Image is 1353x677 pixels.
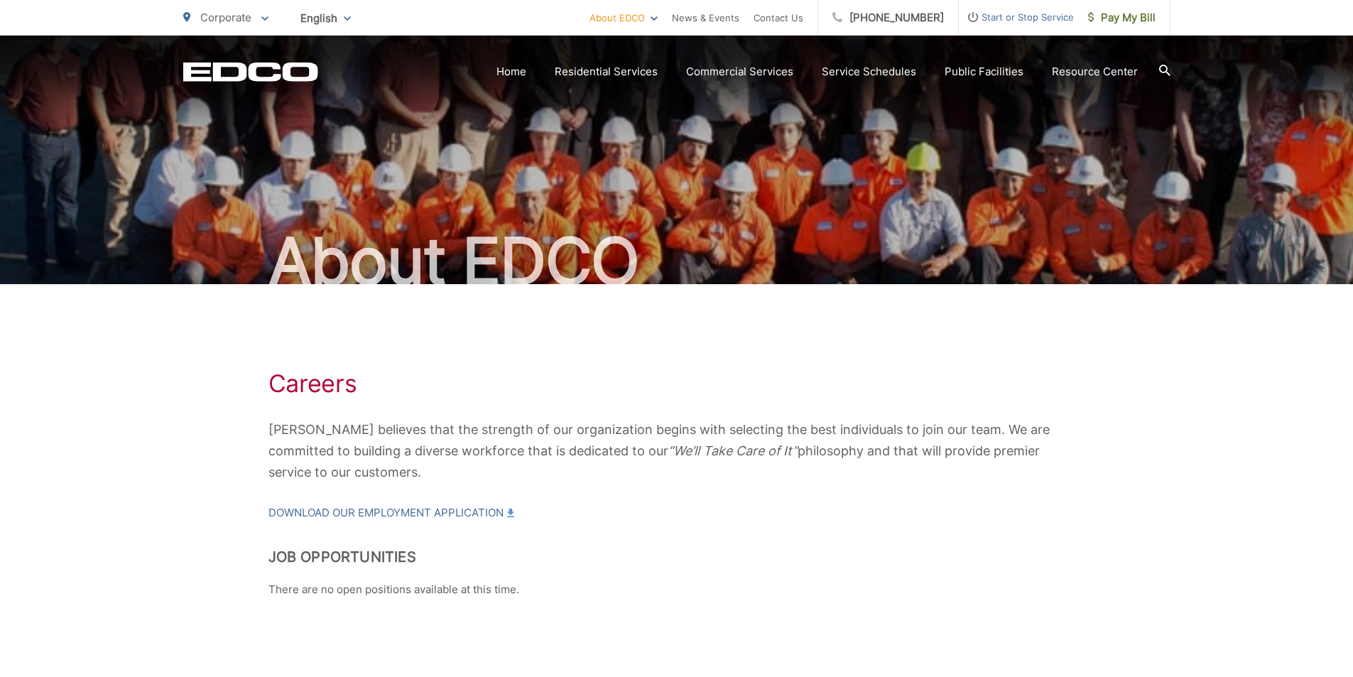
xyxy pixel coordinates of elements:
a: Resource Center [1052,63,1138,80]
a: EDCD logo. Return to the homepage. [183,62,318,82]
span: English [290,6,362,31]
h2: About EDCO [183,226,1170,297]
span: Corporate [200,11,251,24]
a: Contact Us [754,9,803,26]
a: Public Facilities [945,63,1023,80]
a: Download our Employment Application [268,504,514,521]
a: Residential Services [555,63,658,80]
a: News & Events [672,9,739,26]
span: Pay My Bill [1088,9,1156,26]
h1: Careers [268,369,1085,398]
h2: Job Opportunities [268,548,1085,565]
a: Home [496,63,526,80]
a: Service Schedules [822,63,916,80]
p: [PERSON_NAME] believes that the strength of our organization begins with selecting the best indiv... [268,419,1085,483]
a: Commercial Services [686,63,793,80]
em: “We’ll Take Care of It” [668,443,798,458]
p: There are no open positions available at this time. [268,581,1085,598]
a: About EDCO [589,9,658,26]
